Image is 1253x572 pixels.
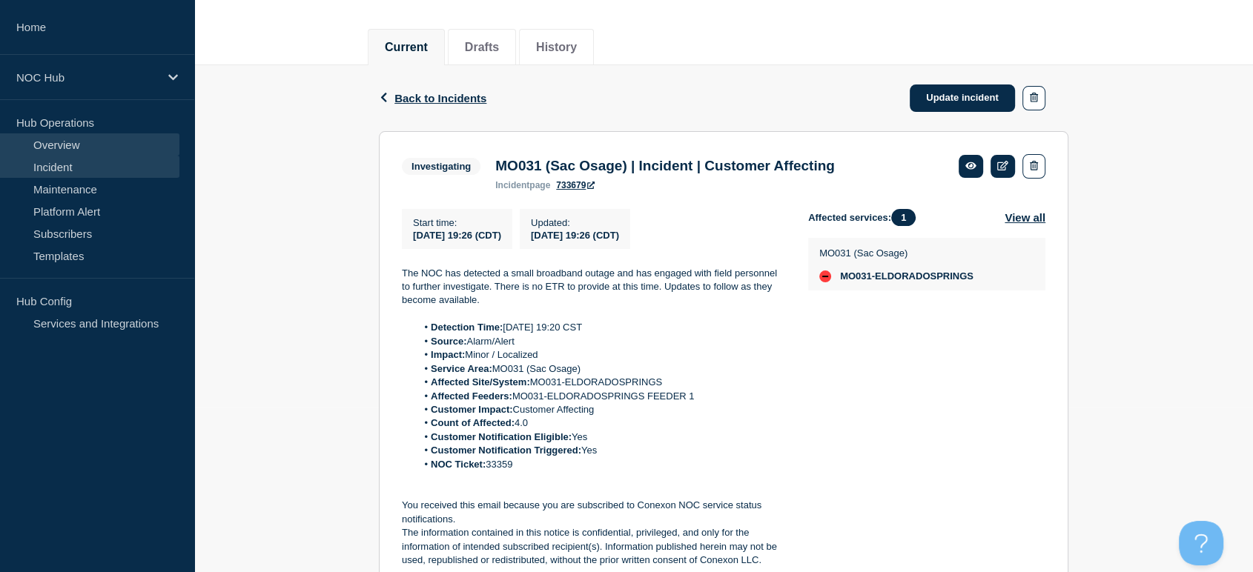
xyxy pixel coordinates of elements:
[495,158,835,174] h3: MO031 (Sac Osage) | Incident | Customer Affecting
[819,270,831,282] div: down
[431,390,512,402] strong: Affected Feeders:
[16,71,159,84] p: NOC Hub
[431,363,492,374] strong: Service Area:
[402,267,784,307] p: The NOC has detected a small broadband outage and has engaged with field personnel to further inv...
[413,230,501,241] span: [DATE] 19:26 (CDT)
[431,404,513,415] strong: Customer Impact:
[402,158,480,175] span: Investigating
[910,84,1015,112] a: Update incident
[431,417,515,428] strong: Count of Affected:
[556,180,595,190] a: 733679
[495,180,550,190] p: page
[431,376,530,388] strong: Affected Site/System:
[431,445,581,456] strong: Customer Notification Triggered:
[417,376,785,389] li: MO031-ELDORADOSPRINGS
[1005,209,1045,226] button: View all
[531,217,619,228] p: Updated :
[402,526,784,567] p: The information contained in this notice is confidential, privileged, and only for the informatio...
[417,390,785,403] li: MO031-ELDORADOSPRINGS FEEDER 1
[1179,521,1223,565] iframe: Help Scout Beacon - Open
[417,335,785,348] li: Alarm/Alert
[417,362,785,376] li: MO031 (Sac Osage)
[808,209,923,226] span: Affected services:
[417,444,785,457] li: Yes
[891,209,916,226] span: 1
[379,92,486,104] button: Back to Incidents
[417,403,785,416] li: Customer Affecting
[394,92,486,104] span: Back to Incidents
[536,41,577,54] button: History
[431,349,465,360] strong: Impact:
[417,458,785,471] li: 33359
[431,459,486,470] strong: NOC Ticket:
[417,348,785,362] li: Minor / Localized
[417,416,785,430] li: 4.0
[531,228,619,241] div: [DATE] 19:26 (CDT)
[431,431,572,442] strong: Customer Notification Eligible:
[431,322,503,333] strong: Detection Time:
[385,41,428,54] button: Current
[431,336,466,347] strong: Source:
[417,430,785,444] li: Yes
[819,247,973,259] p: MO031 (Sac Osage)
[413,217,501,228] p: Start time :
[840,270,973,282] span: MO031-ELDORADOSPRINGS
[417,321,785,334] li: [DATE] 19:20 CST
[465,41,499,54] button: Drafts
[495,180,529,190] span: incident
[402,499,784,526] p: You received this email because you are subscribed to Conexon NOC service status notifications.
